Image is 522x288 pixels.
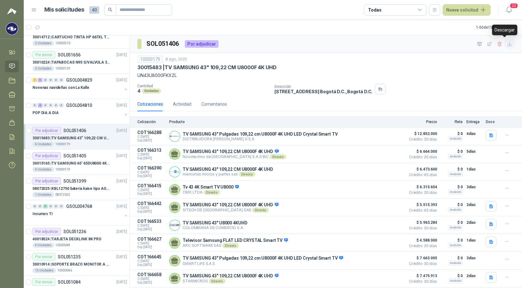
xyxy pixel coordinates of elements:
p: 4 [137,88,140,94]
p: Tv 43 4K Smart TV U8000 [183,185,239,190]
p: 08072025 | KBL12750 batería kaise tipo AGM: 12V 75Ah [32,186,110,192]
p: SOL051406 [63,128,86,133]
span: $ 6.315.654 [406,183,437,191]
span: $ 6.473.600 [406,166,437,173]
p: 30010224 | TAPABOCAS N95 S/VALVULA 3M 9010 [32,60,110,65]
p: 10000048 [55,243,70,248]
p: Novotechno de [GEOGRAPHIC_DATA] S.A.S BIC [183,154,286,159]
p: 10000310 [55,41,70,46]
div: Incluido [448,207,463,212]
div: 0 [43,103,48,108]
p: COT166415 [137,183,165,188]
div: 4 Unidades [32,167,54,172]
div: Por adjudicar [32,177,61,185]
p: SOL051399 [63,179,86,183]
p: Flete [441,120,463,124]
p: STARMICROS [183,279,278,284]
div: 0 [38,204,42,209]
span: $ 5.963.284 [406,219,437,226]
div: 0 [32,204,37,209]
p: TV SAMSUNG 43" U8000 4KUHD [183,220,247,225]
div: Incluido [448,261,463,266]
p: TV SAMSUNG 43" Pulgadas 109,22 cm U8000F 4K UHD LED Crystal Smart TV [183,256,343,261]
span: C: [DATE] [137,153,165,156]
img: Company Logo [170,167,180,177]
p: TV SAMSUNG 43" 109,22 CM U8000F 4K UHD [183,273,278,279]
p: Novenas navideñas con La Kalle [32,85,89,91]
p: Cotización [137,120,165,124]
img: Company Logo [170,220,180,230]
p: $ 0 [441,219,463,226]
div: 1 [32,78,37,82]
a: 1 1 0 0 0 0 GSOL004829[DATE] Novenas navideñas con La Kalle [32,76,128,96]
p: ARC SOFTWARE SAS [183,243,288,248]
p: SOL051405 [63,154,86,158]
span: Exp: [DATE] [137,210,165,214]
span: C: [DATE] [137,224,165,228]
span: Crédito 30 días [406,280,437,283]
button: Nueva solicitud [443,4,490,16]
p: $ 0 [441,272,463,280]
div: 9 [43,204,48,209]
p: 30014712 | CARTUCHO TINTA HP 667XL TRICOLOR [32,34,110,40]
div: Directo [252,208,269,213]
a: Por adjudicarSOL051745[DATE] 30014712 |CARTUCHO TINTA HP 667XL TRICOLOR2 Unidades10000310 [24,23,130,49]
p: COT166658 [137,272,165,277]
button: 20 [503,4,515,16]
div: Por adjudicar [32,127,61,134]
a: Por enviarSOL051235[DATE] 30010914 |SOPORTE BRAZO MONITOR A ESCRITORIO NBF8015 Unidades10000046 [24,251,130,276]
div: Comentarios [201,101,227,108]
span: 20 [510,3,518,9]
span: C: [DATE] [137,277,165,281]
span: Crédito 30 días [406,244,437,248]
div: Directo [239,172,255,177]
div: Cotizaciones [137,101,163,108]
span: $ 6.664.000 [406,148,437,155]
p: SOL051236 [63,229,86,234]
div: 2 Unidades [32,66,54,71]
p: 10000179 [55,167,70,172]
a: 0 2 0 0 0 0 GSOL004810[DATE] POP DIA A DIA [32,102,128,122]
h3: SOL051406 [146,39,180,49]
p: Entrega [466,120,482,124]
div: 1 [38,78,42,82]
div: Incluido [448,190,463,194]
p: Televisor Samsung FLAT LED CRYSTAL Smart TV [183,238,288,243]
p: $ 0 [441,237,463,244]
a: Por adjudicarSOL051236[DATE] 40018524 |TARJETA DECKLINK 8K PRO4 Unidades10000048 [24,225,130,251]
p: 30010914 | SOPORTE BRAZO MONITOR A ESCRITORIO NBF80 [32,262,110,267]
p: [DATE] [116,77,127,83]
p: SOL051084 [58,280,81,284]
span: C: [DATE] [137,188,165,192]
p: [DATE] [116,229,127,235]
p: COT166627 [137,237,165,242]
div: Por enviar [32,278,55,286]
p: COT166645 [137,254,165,259]
p: Dirección [274,84,372,89]
p: COT166288 [137,130,165,135]
div: 4 Unidades [32,142,54,147]
div: 0 [54,103,58,108]
p: [DATE] [116,128,127,134]
div: Incluido [448,154,463,159]
a: Por adjudicarSOL051405[DATE] 30015165 |TV SAMSUNG 65' 65DU8000 4K UHD LED4 Unidades10000179 [24,150,130,175]
p: Producto [169,120,402,124]
p: 8 ago, 2025 [165,56,187,62]
p: SOL051235 [58,255,81,259]
p: 3 días [466,254,482,262]
div: 15 Unidades [32,268,56,273]
span: Crédito 45 días [406,173,437,177]
p: 1 días [466,166,482,173]
p: Docs [486,120,498,124]
p: 30015165 | TV SAMSUNG 65' 65DU8000 4K UHD LED [32,161,110,166]
p: 2 días [466,201,482,209]
p: [DATE] [116,279,127,285]
p: 4 días [466,130,482,137]
p: 08072025 [55,192,70,197]
p: [DATE] [116,103,127,108]
div: Incluido [448,243,463,248]
div: Por adjudicar [32,228,61,235]
p: 10000179 [55,142,70,147]
span: C: [DATE] [137,206,165,210]
div: 0 [32,103,37,108]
